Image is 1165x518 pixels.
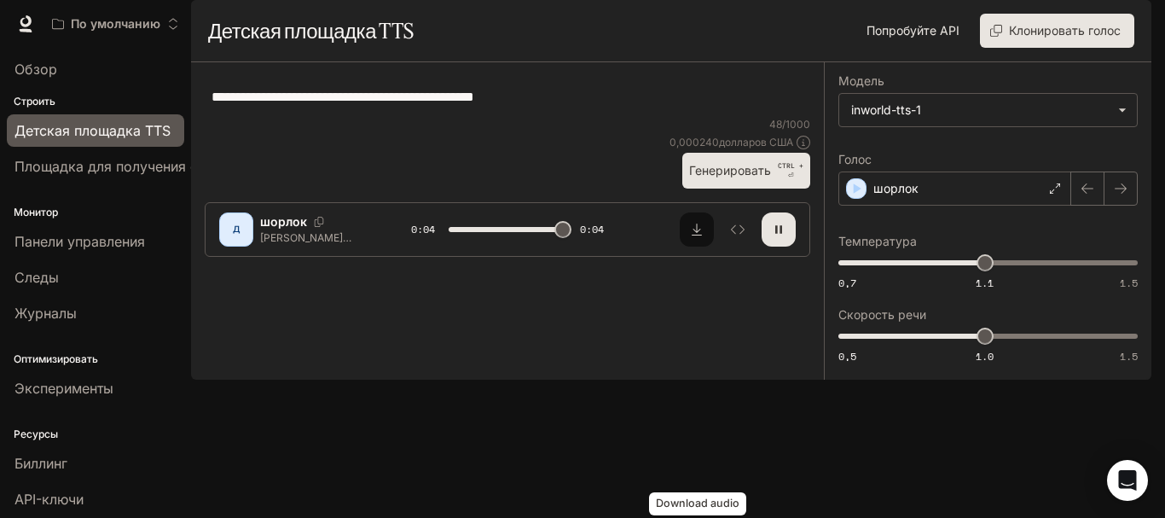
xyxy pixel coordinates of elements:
font: шорлок [260,214,307,229]
font: долларов США [719,136,793,148]
button: Открыть меню рабочего пространства [44,7,187,41]
font: Д [233,224,241,234]
span: 0:04 [411,221,435,238]
font: 0:04 [580,222,604,236]
font: 48 [769,118,782,131]
font: 1.5 [1120,276,1138,290]
font: 1000 [785,118,810,131]
font: 0,7 [838,276,856,290]
font: Модель [838,73,884,88]
font: 1.0 [976,349,994,364]
font: 1.1 [976,276,994,290]
font: ⏎ [788,172,794,179]
button: Осмотреть [721,212,755,247]
font: CTRL + [778,161,803,170]
font: Клонировать голос [1009,23,1121,38]
button: ГенерироватьCTRL +⏎ [682,153,810,188]
font: Детская площадка TTS [208,18,414,44]
font: Скорость речи [838,307,926,322]
button: Копировать голосовой идентификатор [307,217,331,227]
font: [PERSON_NAME] знаешь — спокойнее спишь… но чаще попадаешь. [260,231,367,288]
button: Скачать аудио [680,212,714,247]
div: Открытый Интерком Мессенджер [1107,460,1148,501]
font: / [782,118,785,131]
div: inworld-tts-1 [839,94,1137,126]
font: шорлок [873,181,919,195]
font: Температура [838,234,917,248]
font: inworld-tts-1 [851,102,921,117]
a: Попробуйте API [860,14,966,48]
font: 0,000240 [669,136,719,148]
button: Клонировать голос [980,14,1134,48]
div: Download audio [649,492,746,515]
font: По умолчанию [71,16,160,31]
font: Голос [838,152,872,166]
font: Генерировать [689,163,771,178]
font: 1.5 [1120,349,1138,364]
font: Попробуйте API [867,23,959,38]
font: 0,5 [838,349,856,364]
